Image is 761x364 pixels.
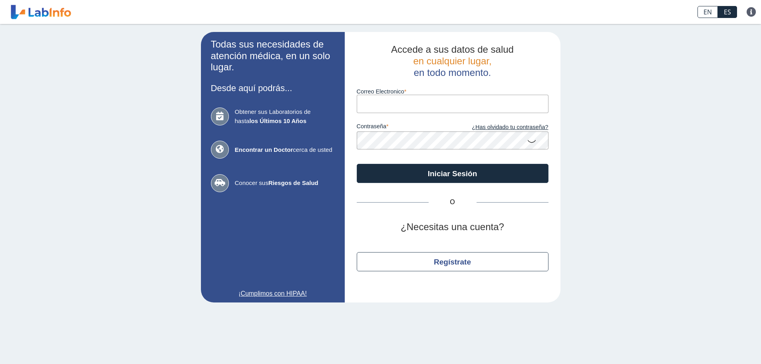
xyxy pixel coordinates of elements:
button: Regístrate [357,252,548,271]
h3: Desde aquí podrás... [211,83,335,93]
span: Accede a sus datos de salud [391,44,514,55]
span: en todo momento. [414,67,491,78]
a: EN [697,6,718,18]
span: Obtener sus Laboratorios de hasta [235,107,335,125]
h2: ¿Necesitas una cuenta? [357,221,548,233]
span: O [429,197,477,207]
a: ES [718,6,737,18]
b: los Últimos 10 Años [249,117,306,124]
a: ¡Cumplimos con HIPAA! [211,289,335,298]
label: contraseña [357,123,453,132]
b: Encontrar un Doctor [235,146,293,153]
label: Correo Electronico [357,88,548,95]
span: cerca de usted [235,145,335,155]
b: Riesgos de Salud [268,179,318,186]
h2: Todas sus necesidades de atención médica, en un solo lugar. [211,39,335,73]
span: en cualquier lugar, [413,56,491,66]
span: Conocer sus [235,179,335,188]
a: ¿Has olvidado tu contraseña? [453,123,548,132]
button: Iniciar Sesión [357,164,548,183]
